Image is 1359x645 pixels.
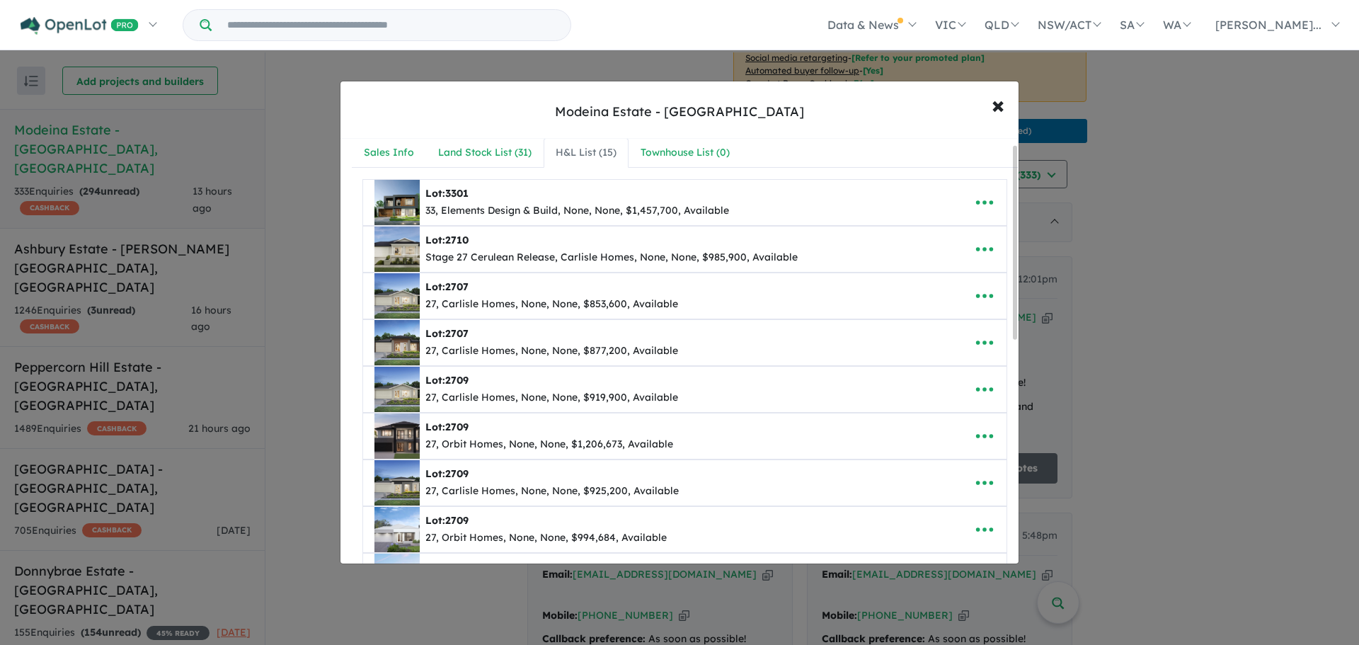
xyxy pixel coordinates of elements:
div: 27, Carlisle Homes, None, None, $853,600, Available [425,296,678,313]
span: 2709 [445,467,469,480]
b: Lot: [425,280,469,293]
span: 2707 [445,280,469,293]
b: Lot: [425,421,469,433]
span: 2709 [445,374,469,387]
img: Modeina%20Estate%20-%20Burnside%20-%20Lot%202707___1744328011.jpg [374,320,420,365]
img: Modeina%20Estate%20-%20Burnside%20-%20Lot%202710___1736297162.jpg [374,227,420,272]
div: Modeina Estate - [GEOGRAPHIC_DATA] [555,103,804,121]
img: Modeina%20Estate%20-%20Burnside%20-%20Lot%202709___1744330948.jpg [374,367,420,412]
div: Land Stock List ( 31 ) [438,144,532,161]
div: H&L List ( 15 ) [556,144,617,161]
b: Lot: [425,374,469,387]
img: Modeina%20Estate%20-%20Burnside%20-%20Lot%202713___1744334469.jpg [374,554,420,599]
img: Modeina%20Estate%20-%20Burnside%20-%20Lot%202709___1744332480.JPG [374,460,420,506]
span: × [992,89,1004,120]
img: Modeina%20Estate%20-%20Burnside%20-%20Lot%202709___1744332931.jpeg [374,507,420,552]
span: 2709 [445,514,469,527]
div: 33, Elements Design & Build, None, None, $1,457,700, Available [425,202,729,219]
div: 27, Carlisle Homes, None, None, $919,900, Available [425,389,678,406]
img: Openlot PRO Logo White [21,17,139,35]
div: 27, Orbit Homes, None, None, $1,206,673, Available [425,436,673,453]
img: Modeina%20Estate%20-%20Burnside%20-%20Lot%203301___1734395139.jpg [374,180,420,225]
img: Modeina%20Estate%20-%20Burnside%20-%20Lot%202707___1744267535.jpg [374,273,420,319]
div: Stage 27 Cerulean Release, Carlisle Homes, None, None, $985,900, Available [425,249,798,266]
b: Lot: [425,467,469,480]
span: [PERSON_NAME]... [1215,18,1321,32]
div: 27, Orbit Homes, None, None, $994,684, Available [425,530,667,547]
div: Townhouse List ( 0 ) [641,144,730,161]
div: Sales Info [364,144,414,161]
div: 27, Carlisle Homes, None, None, $877,200, Available [425,343,678,360]
span: 2709 [445,421,469,433]
b: Lot: [425,561,468,573]
b: Lot: [425,234,469,246]
span: 2713 [445,561,468,573]
span: 2710 [445,234,469,246]
span: 3301 [445,187,469,200]
img: Modeina%20Estate%20-%20Burnside%20-%20Lot%202709___1744331888.jpeg [374,413,420,459]
b: Lot: [425,187,469,200]
span: 2707 [445,327,469,340]
b: Lot: [425,514,469,527]
input: Try estate name, suburb, builder or developer [214,10,568,40]
b: Lot: [425,327,469,340]
div: 27, Carlisle Homes, None, None, $925,200, Available [425,483,679,500]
